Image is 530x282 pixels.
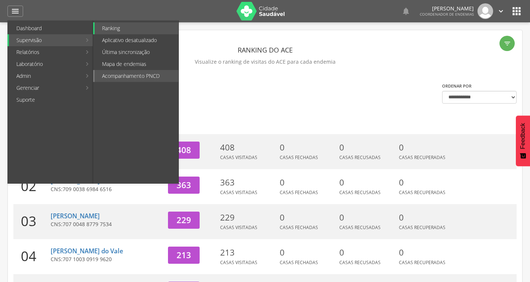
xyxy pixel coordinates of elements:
p: CNS: [51,186,162,193]
a: Dashboard [9,22,93,34]
a:  [7,6,23,17]
p: 0 [399,212,455,224]
span: 229 [177,214,191,226]
span: Coordenador de Endemias [420,12,474,17]
i:  [504,40,511,47]
span: Casas Fechadas [280,259,318,266]
a: Mapa de endemias [95,58,178,70]
p: 0 [339,212,395,224]
a: Gerenciar [9,82,82,94]
span: Casas Visitadas [220,259,257,266]
p: 0 [280,142,336,153]
a: Suporte [9,94,93,106]
span: Casas Fechadas [280,154,318,161]
button: Feedback - Mostrar pesquisa [516,115,530,166]
a: Acompanhamento PNCD [95,70,178,82]
i:  [511,5,523,17]
p: 213 [220,247,276,259]
p: 0 [399,142,455,153]
a:  [497,3,505,19]
span: Casas Visitadas [220,224,257,231]
span: Feedback [520,123,526,149]
span: Casas Fechadas [280,224,318,231]
p: 229 [220,212,276,224]
span: Casas Visitadas [220,154,257,161]
a: Ranking [95,22,178,34]
span: 363 [177,179,191,191]
a: Laboratório [9,58,82,70]
p: 0 [280,247,336,259]
a: Admin [9,70,82,82]
p: 0 [280,212,336,224]
a: [PERSON_NAME] do Vale [51,247,123,255]
i:  [11,7,20,16]
span: Casas Recuperadas [399,189,445,196]
a: Última sincronização [95,46,178,58]
div: 04 [13,239,51,274]
header: Ranking do ACE [13,43,517,57]
a: Aplicativo desatualizado [95,34,178,46]
span: Casas Recusadas [339,154,381,161]
p: 0 [280,177,336,188]
p: 363 [220,177,276,188]
span: Casas Recuperadas [399,259,445,266]
span: Casas Visitadas [220,189,257,196]
p: 0 [339,247,395,259]
div: 02 [13,169,51,204]
i:  [497,7,505,15]
span: Casas Recusadas [339,259,381,266]
p: [PERSON_NAME] [420,6,474,11]
p: 0 [339,177,395,188]
span: Casas Recusadas [339,189,381,196]
span: 408 [177,144,191,156]
i:  [402,7,410,16]
p: 0 [399,247,455,259]
a: Relatórios [9,46,82,58]
a:  [402,3,410,19]
span: 707 1003 0919 9620 [63,256,112,263]
p: CNS: [51,256,162,263]
span: 709 0038 6984 6516 [63,186,112,193]
div: 03 [13,204,51,239]
span: 213 [177,249,191,261]
span: Casas Recusadas [339,224,381,231]
a: [PERSON_NAME] [51,212,100,220]
span: Casas Recuperadas [399,154,445,161]
p: 408 [220,142,276,153]
p: CNS: [51,221,162,228]
label: Ordenar por [442,83,472,89]
span: Casas Fechadas [280,189,318,196]
a: [PERSON_NAME] [51,177,100,185]
span: 707 0048 8779 7534 [63,221,112,228]
a: Supervisão [9,34,82,46]
span: Casas Recuperadas [399,224,445,231]
p: 0 [339,142,395,153]
p: 0 [399,177,455,188]
p: Visualize o ranking de visitas do ACE para cada endemia [13,57,517,67]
